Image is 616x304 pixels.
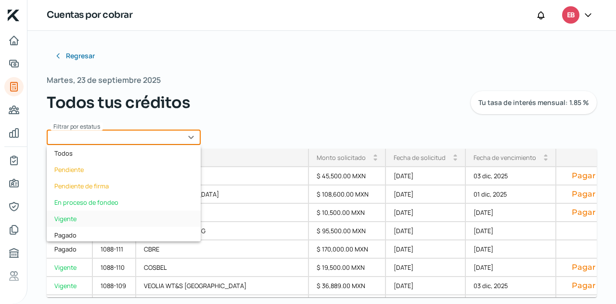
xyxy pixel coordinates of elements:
div: CBRE [136,240,309,259]
a: Mi contrato [4,151,24,170]
div: 03 dic, 2025 [466,277,556,295]
a: Documentos [4,220,24,239]
div: ENABLE CONSULTING [136,222,309,240]
div: $ 170,000.00 MXN [309,240,386,259]
span: Filtrar por estatus [53,122,100,131]
a: Pago a proveedores [4,100,24,119]
i: arrow_drop_down [544,158,548,161]
div: [DATE] [386,185,466,204]
div: Monto solicitado [317,153,366,162]
div: [DATE] [466,240,556,259]
div: 01 dic, 2025 [466,185,556,204]
div: Pagado [47,227,201,243]
i: arrow_drop_down [373,158,377,161]
div: Fecha de vencimiento [474,153,536,162]
span: Todos tus créditos [47,91,190,114]
a: Representantes [4,197,24,216]
a: Inicio [4,31,24,50]
button: Pagar [564,281,603,291]
div: 1088-110 [93,259,136,277]
div: [DATE] [386,240,466,259]
button: Pagar [564,263,603,272]
div: [DATE] [466,259,556,277]
a: Pagado [47,240,93,259]
a: Vigente [47,259,93,277]
div: COSBEL [136,259,309,277]
button: Regresar [47,46,103,66]
div: Todos [47,145,201,161]
button: Pagar [564,208,603,217]
div: En proceso de fondeo [47,194,201,211]
div: 1088-109 [93,277,136,295]
span: Martes, 23 de septiembre 2025 [47,73,161,87]
div: 1088-111 [93,240,136,259]
div: Fecha de solicitud [394,153,446,162]
span: Tu tasa de interés mensual: 1.85 % [478,99,589,106]
div: Pendiente [47,161,201,178]
span: EB [567,10,575,21]
div: [DATE] [386,204,466,222]
button: Pagar [564,171,603,181]
i: arrow_drop_down [453,158,457,161]
div: VEOLIA WT&S [GEOGRAPHIC_DATA] [136,277,309,295]
div: $ 10,500.00 MXN [309,204,386,222]
a: Información general [4,174,24,193]
div: [DATE] [386,259,466,277]
div: $ 108,600.00 MXN [309,185,386,204]
a: Buró de crédito [4,243,24,263]
div: [DATE] [386,277,466,295]
div: [DATE] [386,222,466,240]
div: COSBEL [136,167,309,185]
h1: Cuentas por cobrar [47,8,132,22]
a: Vigente [47,277,93,295]
div: $ 95,500.00 MXN [309,222,386,240]
div: [DATE] [466,204,556,222]
div: [DATE] [386,167,466,185]
a: Mis finanzas [4,123,24,143]
div: $ 45,500.00 MXN [309,167,386,185]
div: $ 36,889.00 MXN [309,277,386,295]
div: $ 19,500.00 MXN [309,259,386,277]
span: Regresar [66,53,95,59]
div: [DATE] [466,222,556,240]
div: Vigente [47,211,201,227]
div: COSBEL [136,204,309,222]
a: Referencias [4,266,24,286]
button: Pagar [564,189,603,199]
div: SAP [GEOGRAPHIC_DATA] [136,185,309,204]
a: Adelantar facturas [4,54,24,73]
div: Pendiente de firma [47,178,201,194]
a: Tus créditos [4,77,24,96]
div: 03 dic, 2025 [466,167,556,185]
